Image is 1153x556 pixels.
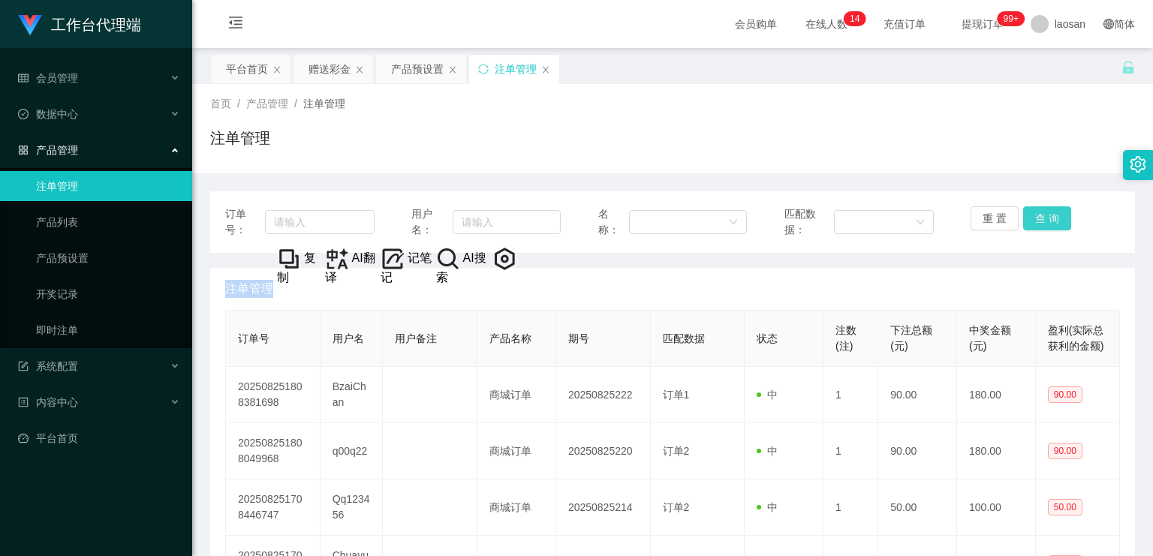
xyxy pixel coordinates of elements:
button: 查 询 [1023,206,1071,230]
i: 图标: close [448,65,457,74]
i: 图标: close [541,65,550,74]
span: 状态 [757,332,778,344]
span: 复制 [277,251,316,284]
td: q00q22 [321,423,384,479]
span: 订单1 [663,389,690,401]
td: 90.00 [878,367,957,423]
span: / [294,98,297,110]
span: 提现订单 [954,19,1011,29]
span: 注数(注) [835,324,856,352]
td: 202508251808381698 [226,367,321,423]
input: 请输入 [265,210,374,234]
span: 中奖金额(元) [969,324,1011,352]
div: 赠送彩金 [309,55,351,83]
a: 即时注单 [36,315,180,345]
span: 产品名称 [489,332,531,344]
a: 产品预设置 [36,243,180,273]
i: 图标: down [916,218,925,228]
button: 重 置 [971,206,1019,230]
span: 首页 [210,98,231,110]
a: 图标: dashboard平台首页 [18,423,180,453]
img: Y6Fg4b0bCsMmW1P9Q+wunl0AW5XwHbQAAAABJRU5ErkJggg== [325,247,349,271]
td: 202508251708446747 [226,479,321,536]
span: 90.00 [1048,443,1082,459]
span: 中 [757,389,778,401]
span: 用户备注 [395,332,437,344]
i: 图标: close [272,65,281,74]
td: Qq123456 [321,479,384,536]
i: 图标: close [355,65,364,74]
h1: 注单管理 [210,127,270,149]
a: 注单管理 [36,171,180,201]
div: 注单管理 [495,55,537,83]
div: 产品预设置 [391,55,444,83]
span: 名称： [598,206,630,238]
img: AivEMIV8KsPvPPD9SxUql4SH8QqllF07RjqtXqV5ygdJe4UlMEr3zb7XZL+lAGNfV6vZfL5R4VAYnRBZUUEhoFNTJsoqO0CbC... [492,247,516,271]
sup: 966 [998,11,1025,26]
span: 下注总额(元) [890,324,932,352]
img: +vywMD4W03sz8AcLhV9TmKVjsAAAAABJRU5ErkJggg== [277,247,301,271]
span: 50.00 [1048,499,1082,515]
a: 工作台代理端 [18,18,141,30]
span: 充值订单 [876,19,933,29]
span: 内容中心 [18,396,78,408]
span: 中 [757,445,778,457]
span: 系统配置 [18,360,78,372]
span: 订单2 [663,445,690,457]
td: 1 [823,423,878,479]
span: AI翻译 [325,251,375,284]
span: 订单2 [663,501,690,513]
div: 平台首页 [226,55,268,83]
td: 90.00 [878,423,957,479]
span: 中 [757,501,778,513]
td: 20250825222 [556,367,651,423]
a: 产品列表 [36,207,180,237]
td: 180.00 [957,423,1036,479]
td: 20250825214 [556,479,651,536]
span: AI搜索 [436,251,486,284]
td: 202508251808049968 [226,423,321,479]
span: 订单号 [238,332,269,344]
td: BzaiChan [321,367,384,423]
td: 50.00 [878,479,957,536]
h1: 工作台代理端 [51,1,141,49]
span: 记笔记 [381,251,432,284]
span: 在线人数 [798,19,855,29]
span: / [237,98,240,110]
i: 图标: menu-fold [210,1,261,49]
td: 100.00 [957,479,1036,536]
span: 数据中心 [18,108,78,120]
td: 商城订单 [477,367,556,423]
td: 1 [823,367,878,423]
span: 注单管理 [303,98,345,110]
span: 注单管理 [225,280,273,298]
span: 匹配数据： [784,206,835,238]
i: 图标: appstore-o [18,145,29,155]
td: 商城订单 [477,423,556,479]
p: 4 [855,11,860,26]
span: 90.00 [1048,386,1082,403]
span: 订单号： [225,206,265,238]
i: 图标: unlock [1121,61,1135,74]
i: 图标: down [729,218,738,228]
i: 图标: profile [18,397,29,407]
span: 盈利(实际总获利的金额) [1048,324,1104,352]
span: 用户名： [411,206,453,238]
span: 匹配数据 [663,332,705,344]
i: 图标: form [18,361,29,371]
span: 期号 [568,332,589,344]
td: 20250825220 [556,423,651,479]
span: 用户名 [333,332,364,344]
img: hH46hMuwJzBHKAAAAAElFTkSuQmCC [436,247,460,271]
span: 会员管理 [18,72,78,84]
td: 1 [823,479,878,536]
img: note_menu_logo_v2.png [381,247,405,271]
td: 180.00 [957,367,1036,423]
img: logo.9652507e.png [18,15,42,36]
i: 图标: setting [1130,156,1146,173]
sup: 14 [844,11,866,26]
i: 图标: check-circle-o [18,109,29,119]
span: 产品管理 [246,98,288,110]
p: 1 [850,11,855,26]
a: 开奖记录 [36,279,180,309]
